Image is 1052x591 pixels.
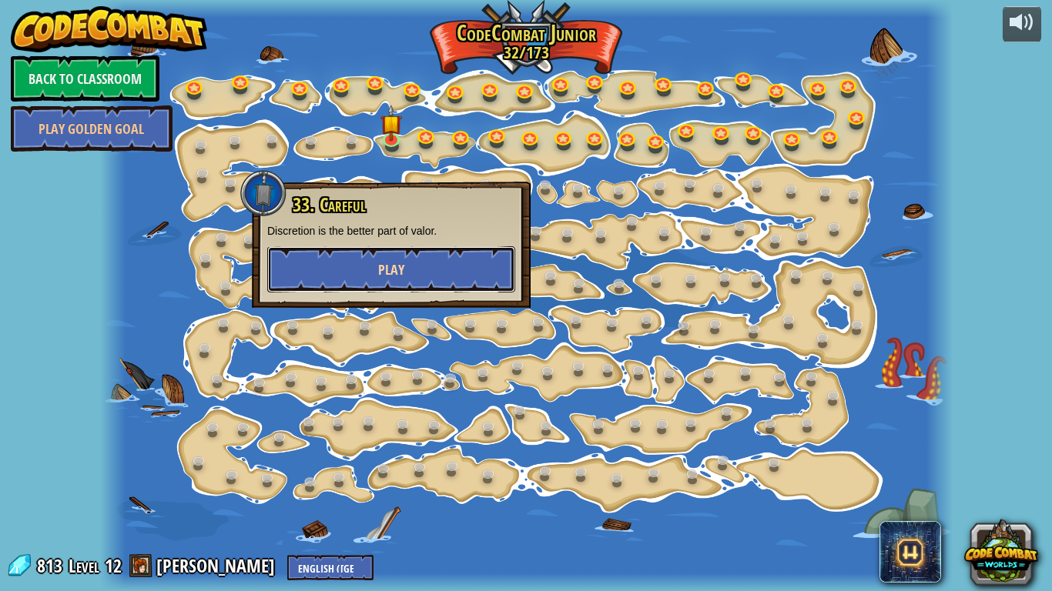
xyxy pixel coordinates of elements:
[11,6,208,52] img: CodeCombat - Learn how to code by playing a game
[69,553,99,579] span: Level
[11,55,159,102] a: Back to Classroom
[293,192,366,218] span: 33. Careful
[378,260,404,279] span: Play
[267,246,515,292] button: Play
[381,105,402,141] img: level-banner-started.png
[267,223,515,239] p: Discretion is the better part of valor.
[37,553,67,578] span: 813
[1003,6,1041,42] button: Adjust volume
[105,553,122,578] span: 12
[156,553,280,578] a: [PERSON_NAME]
[11,105,173,152] a: Play Golden Goal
